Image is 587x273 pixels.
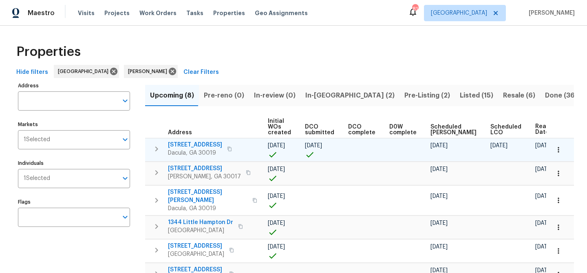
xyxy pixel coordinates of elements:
div: [GEOGRAPHIC_DATA] [54,65,119,78]
span: [DATE] [305,143,322,149]
label: Flags [18,200,130,204]
button: Open [119,134,131,145]
span: Visits [78,9,95,17]
span: [STREET_ADDRESS] [168,164,241,173]
span: [DATE] [268,166,285,172]
span: [DATE] [430,244,448,250]
button: Open [119,173,131,184]
span: [DATE] [430,193,448,199]
span: DCO submitted [305,124,334,135]
span: Clear Filters [183,67,219,78]
span: Properties [213,9,245,17]
span: Dacula, GA 30019 [168,204,247,213]
span: Upcoming (8) [150,90,194,101]
span: [DATE] [535,193,552,199]
span: Pre-reno (0) [204,90,244,101]
span: [PERSON_NAME] [525,9,575,17]
span: Projects [104,9,130,17]
span: [DATE] [430,166,448,172]
span: Dacula, GA 30019 [168,149,222,157]
button: Hide filters [13,65,51,80]
span: [DATE] [535,143,552,149]
span: [DATE] [268,220,285,226]
span: [DATE] [535,220,552,226]
span: 1 Selected [24,175,50,182]
span: [DATE] [430,143,448,149]
span: 1344 Little Hampton Dr [168,218,233,226]
span: [STREET_ADDRESS] [168,242,224,250]
span: Resale (6) [503,90,535,101]
span: [DATE] [490,143,508,149]
label: Markets [18,122,130,127]
span: Address [168,130,192,135]
div: [PERSON_NAME] [124,65,178,78]
span: Scheduled LCO [490,124,521,135]
span: [DATE] [268,143,285,149]
span: [STREET_ADDRESS][PERSON_NAME] [168,188,247,204]
span: [PERSON_NAME] [128,67,170,75]
span: [GEOGRAPHIC_DATA] [431,9,487,17]
span: 1 Selected [24,136,50,143]
span: [DATE] [268,193,285,199]
button: Open [119,95,131,107]
span: Hide filters [16,67,48,78]
span: Tasks [186,10,203,16]
label: Address [18,83,130,88]
span: D0W complete [389,124,417,135]
span: [DATE] [268,244,285,250]
span: Scheduled [PERSON_NAME] [430,124,477,135]
span: [PERSON_NAME], GA 30017 [168,173,241,181]
span: Initial WOs created [268,118,291,135]
span: Geo Assignments [255,9,308,17]
span: In-[GEOGRAPHIC_DATA] (2) [305,90,395,101]
span: In-review (0) [254,90,296,101]
span: [DATE] [535,166,552,172]
label: Individuals [18,161,130,166]
span: [GEOGRAPHIC_DATA] [168,226,233,235]
span: Pre-Listing (2) [404,90,450,101]
span: Maestro [28,9,55,17]
span: [STREET_ADDRESS] [168,141,222,149]
span: Done (367) [545,90,581,101]
span: Ready Date [535,124,553,135]
span: [DATE] [430,220,448,226]
div: 81 [412,5,418,13]
span: [DATE] [535,244,552,250]
button: Clear Filters [180,65,222,80]
span: [GEOGRAPHIC_DATA] [58,67,112,75]
span: [GEOGRAPHIC_DATA] [168,250,224,258]
button: Open [119,211,131,223]
span: Work Orders [139,9,177,17]
span: Properties [16,48,81,56]
span: Listed (15) [460,90,493,101]
span: DCO complete [348,124,375,135]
